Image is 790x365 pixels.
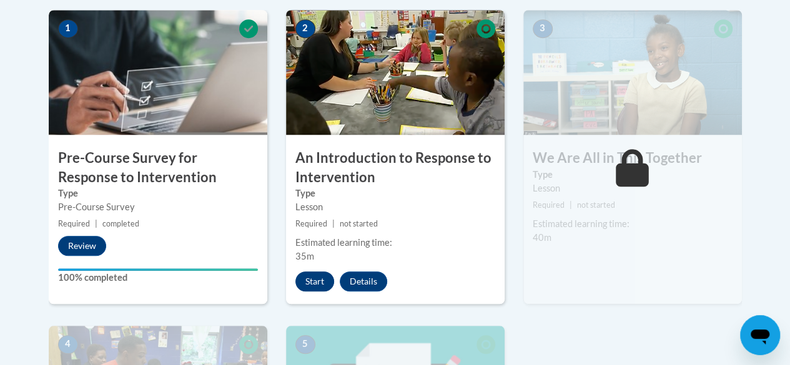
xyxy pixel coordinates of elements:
img: Course Image [286,10,505,135]
span: completed [102,219,139,228]
div: Pre-Course Survey [58,200,258,214]
button: Start [295,271,334,291]
label: Type [533,168,733,182]
span: 1 [58,19,78,38]
h3: An Introduction to Response to Intervention [286,148,505,187]
span: Required [58,219,90,228]
span: Required [295,219,327,228]
label: Type [58,187,258,200]
span: 3 [533,19,553,38]
span: not started [577,200,615,210]
div: Your progress [58,268,258,271]
span: 35m [295,251,314,261]
iframe: Button to launch messaging window [740,315,780,355]
label: 100% completed [58,271,258,285]
img: Course Image [49,10,267,135]
div: Estimated learning time: [295,236,495,250]
h3: Pre-Course Survey for Response to Intervention [49,148,267,187]
div: Lesson [295,200,495,214]
span: | [95,219,97,228]
label: Type [295,187,495,200]
span: | [570,200,572,210]
span: 5 [295,335,315,354]
h3: We Are All in This Together [523,148,742,168]
button: Details [340,271,387,291]
span: | [332,219,335,228]
div: Lesson [533,182,733,195]
span: Required [533,200,565,210]
button: Review [58,236,106,256]
span: 40m [533,232,551,243]
span: not started [340,219,378,228]
span: 2 [295,19,315,38]
span: 4 [58,335,78,354]
div: Estimated learning time: [533,217,733,231]
img: Course Image [523,10,742,135]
